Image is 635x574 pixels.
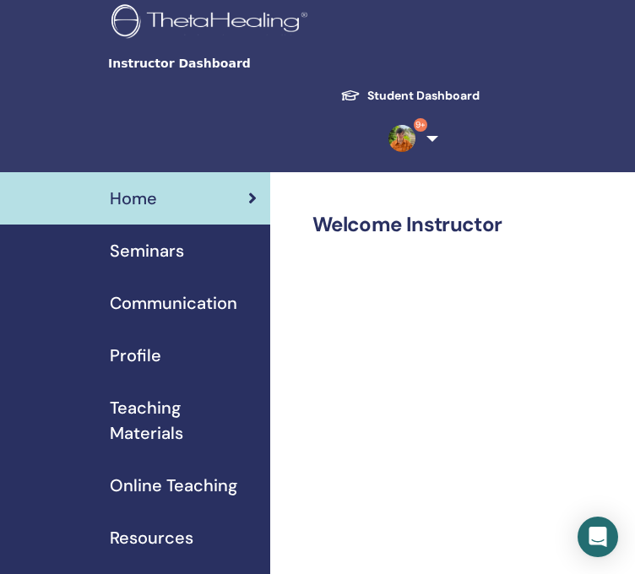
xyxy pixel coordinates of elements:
[110,290,237,316] span: Communication
[110,186,157,211] span: Home
[110,395,257,446] span: Teaching Materials
[110,525,193,550] span: Resources
[388,125,415,152] img: default.jpg
[111,4,313,42] img: logo.png
[108,55,361,73] span: Instructor Dashboard
[414,118,427,132] span: 9+
[327,80,493,111] a: Student Dashboard
[382,111,437,165] a: 9+
[110,473,237,498] span: Online Teaching
[110,238,184,263] span: Seminars
[110,343,161,368] span: Profile
[578,517,618,557] div: Open Intercom Messenger
[421,46,544,80] button: Toggle navigation
[340,89,361,103] img: graduation-cap-white.svg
